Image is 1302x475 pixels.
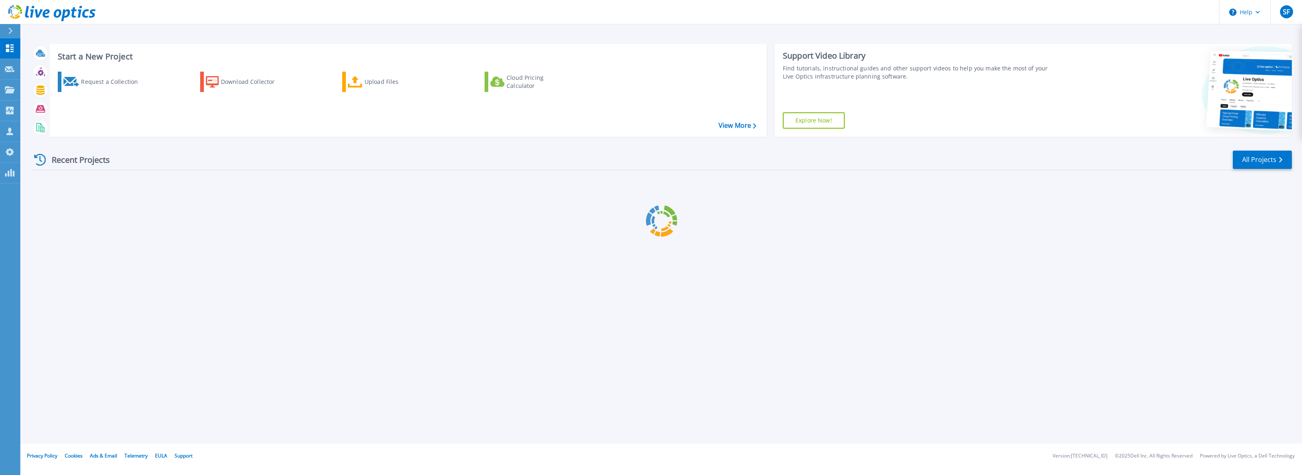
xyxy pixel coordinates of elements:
a: View More [719,122,756,129]
a: Privacy Policy [27,452,57,459]
div: Support Video Library [783,50,1052,61]
div: Upload Files [365,74,430,90]
div: Download Collector [221,74,286,90]
a: All Projects [1233,151,1292,169]
li: Powered by Live Optics, a Dell Technology [1200,453,1295,459]
div: Find tutorials, instructional guides and other support videos to help you make the most of your L... [783,64,1052,81]
a: Ads & Email [90,452,117,459]
span: SF [1283,9,1290,15]
a: Upload Files [342,72,433,92]
h3: Start a New Project [58,52,756,61]
li: © 2025 Dell Inc. All Rights Reserved [1115,453,1193,459]
div: Cloud Pricing Calculator [507,74,572,90]
a: Explore Now! [783,112,845,129]
a: Telemetry [125,452,148,459]
li: Version: [TECHNICAL_ID] [1053,453,1108,459]
a: Download Collector [200,72,291,92]
div: Recent Projects [31,150,121,170]
a: Support [175,452,192,459]
div: Request a Collection [81,74,146,90]
a: Cookies [65,452,83,459]
a: Request a Collection [58,72,149,92]
a: EULA [155,452,167,459]
a: Cloud Pricing Calculator [485,72,575,92]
